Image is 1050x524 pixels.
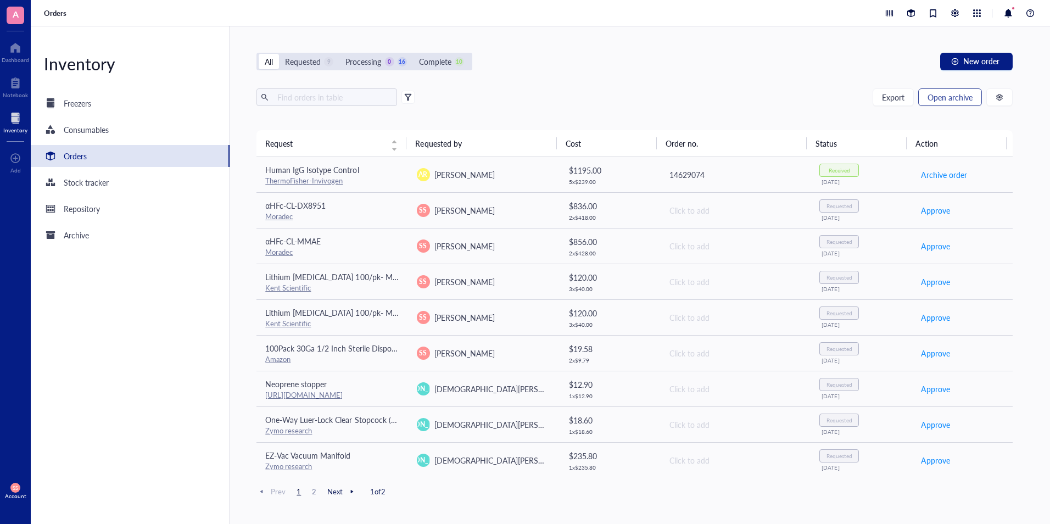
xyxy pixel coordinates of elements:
[324,57,333,66] div: 9
[569,414,651,426] div: $ 18.60
[569,179,651,185] div: 5 x $ 239.00
[669,169,802,181] div: 14629074
[569,271,651,283] div: $ 120.00
[308,487,321,497] span: 2
[265,425,312,436] a: Zymo research
[569,428,651,435] div: 1 x $ 18.60
[3,109,27,133] a: Inventory
[822,321,902,328] div: [DATE]
[265,389,343,400] a: [URL][DOMAIN_NAME]
[292,487,305,497] span: 1
[64,203,100,215] div: Repository
[920,380,951,398] button: Approve
[569,321,651,328] div: 3 x $ 40.00
[920,202,951,219] button: Approve
[419,55,451,68] div: Complete
[3,92,28,98] div: Notebook
[569,464,651,471] div: 1 x $ 235.80
[64,124,109,136] div: Consumables
[64,97,91,109] div: Freezers
[921,240,950,252] span: Approve
[660,371,811,406] td: Click to add
[660,442,811,478] td: Click to add
[921,276,950,288] span: Approve
[31,145,230,167] a: Orders
[569,450,651,462] div: $ 235.80
[822,214,902,221] div: [DATE]
[455,57,464,66] div: 10
[265,461,312,471] a: Zymo research
[265,282,311,293] a: Kent Scientific
[434,241,495,252] span: [PERSON_NAME]
[660,299,811,335] td: Click to add
[64,229,89,241] div: Archive
[265,450,350,461] span: EZ-Vac Vacuum Manifold
[265,236,321,247] span: αHFc-CL-MMAE
[660,264,811,299] td: Click to add
[569,164,651,176] div: $ 1195.00
[669,311,802,324] div: Click to add
[826,238,852,245] div: Requested
[265,55,273,68] div: All
[569,250,651,257] div: 2 x $ 428.00
[569,286,651,292] div: 3 x $ 40.00
[921,311,950,324] span: Approve
[256,487,286,497] span: Prev
[396,420,450,430] span: [PERSON_NAME]
[826,310,852,316] div: Requested
[921,347,950,359] span: Approve
[669,276,802,288] div: Click to add
[822,179,902,185] div: [DATE]
[265,271,505,282] span: Lithium [MEDICAL_DATA] 100/pk- Microvette® Prepared Micro Tubes
[265,343,733,354] span: 100Pack 30Ga 1/2 Inch Sterile Disposable Injection Needle with Cap for Scientific and Industrial ...
[826,453,852,459] div: Requested
[921,419,950,431] span: Approve
[285,55,321,68] div: Requested
[660,228,811,264] td: Click to add
[569,200,651,212] div: $ 836.00
[385,57,394,66] div: 0
[13,485,18,491] span: SS
[569,236,651,248] div: $ 856.00
[396,384,450,394] span: [PERSON_NAME]
[434,276,495,287] span: [PERSON_NAME]
[928,93,973,102] span: Open archive
[273,89,393,105] input: Find orders in table
[265,414,414,425] span: One-Way Luer-Lock Clear Stopcock (20pck)
[920,166,968,183] button: Archive order
[660,406,811,442] td: Click to add
[406,130,556,157] th: Requested by
[657,130,807,157] th: Order no.
[660,335,811,371] td: Click to add
[669,204,802,216] div: Click to add
[5,493,26,499] div: Account
[13,7,19,21] span: A
[826,417,852,423] div: Requested
[669,454,802,466] div: Click to add
[822,393,902,399] div: [DATE]
[569,307,651,319] div: $ 120.00
[265,247,293,257] a: Moradec
[669,419,802,431] div: Click to add
[920,451,951,469] button: Approve
[44,8,69,18] a: Orders
[873,88,914,106] button: Export
[419,205,427,215] span: SS
[31,224,230,246] a: Archive
[921,454,950,466] span: Approve
[434,169,495,180] span: [PERSON_NAME]
[31,53,230,75] div: Inventory
[822,464,902,471] div: [DATE]
[396,455,450,465] span: [PERSON_NAME]
[419,241,427,251] span: SS
[2,57,29,63] div: Dashboard
[920,273,951,291] button: Approve
[370,487,386,497] span: 1 of 2
[940,53,1013,70] button: New order
[265,211,293,221] a: Moradec
[669,383,802,395] div: Click to add
[418,170,427,180] span: AR
[569,214,651,221] div: 2 x $ 418.00
[419,277,427,287] span: SS
[265,307,505,318] span: Lithium [MEDICAL_DATA] 100/pk- Microvette® Prepared Micro Tubes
